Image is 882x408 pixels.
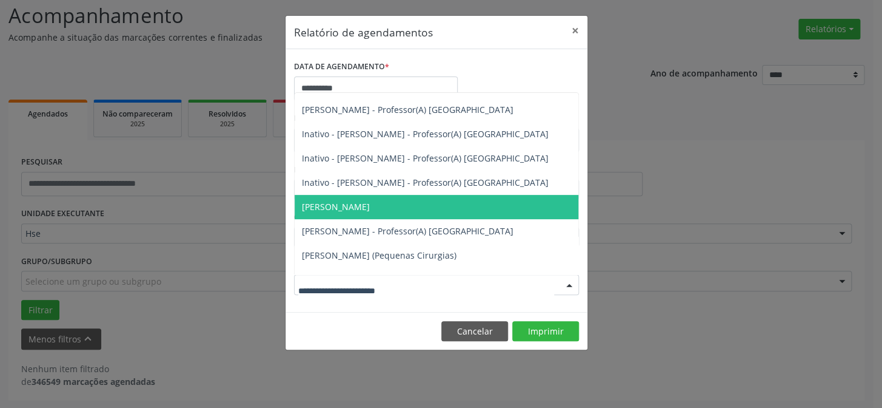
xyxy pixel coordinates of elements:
span: Inativo - [PERSON_NAME] - Professor(A) [GEOGRAPHIC_DATA] [302,152,549,164]
span: [PERSON_NAME] - Professor(A) [GEOGRAPHIC_DATA] [302,225,513,237]
h5: Relatório de agendamentos [294,24,433,40]
button: Imprimir [512,321,579,342]
span: Inativo - [PERSON_NAME] - Professor(A) [GEOGRAPHIC_DATA] [302,177,549,188]
button: Close [563,16,587,46]
label: DATA DE AGENDAMENTO [294,58,389,76]
span: Inativo - [PERSON_NAME] - Professor(A) [GEOGRAPHIC_DATA] [302,128,549,140]
span: [PERSON_NAME] - Professor(A) [GEOGRAPHIC_DATA] [302,104,513,115]
button: Cancelar [441,321,508,342]
span: [PERSON_NAME] (Pequenas Cirurgias) [302,250,456,261]
span: [PERSON_NAME] - Geral, [PERSON_NAME] e Vesícula [302,274,515,285]
span: [PERSON_NAME] [302,201,370,212]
